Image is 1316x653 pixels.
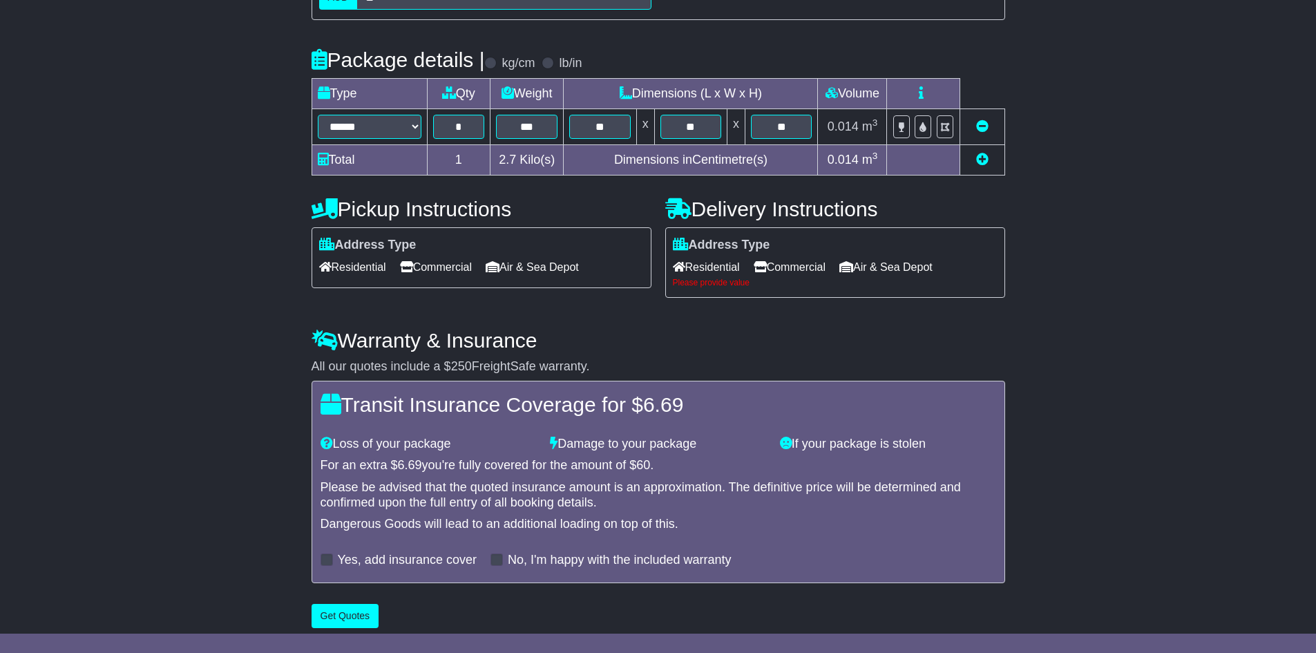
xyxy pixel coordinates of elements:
[828,153,859,167] span: 0.014
[312,198,651,220] h4: Pickup Instructions
[665,198,1005,220] h4: Delivery Instructions
[862,120,878,133] span: m
[314,437,544,452] div: Loss of your package
[636,109,654,145] td: x
[321,393,996,416] h4: Transit Insurance Coverage for $
[312,79,427,109] td: Type
[321,480,996,510] div: Please be advised that the quoted insurance amount is an approximation. The definitive price will...
[319,256,386,278] span: Residential
[312,604,379,628] button: Get Quotes
[321,517,996,532] div: Dangerous Goods will lead to an additional loading on top of this.
[872,117,878,128] sup: 3
[673,256,740,278] span: Residential
[312,145,427,176] td: Total
[673,238,770,253] label: Address Type
[773,437,1003,452] div: If your package is stolen
[754,256,826,278] span: Commercial
[727,109,745,145] td: x
[976,153,989,167] a: Add new item
[499,153,516,167] span: 2.7
[490,79,564,109] td: Weight
[502,56,535,71] label: kg/cm
[673,278,998,287] div: Please provide value
[564,79,818,109] td: Dimensions (L x W x H)
[828,120,859,133] span: 0.014
[564,145,818,176] td: Dimensions in Centimetre(s)
[818,79,887,109] td: Volume
[839,256,933,278] span: Air & Sea Depot
[400,256,472,278] span: Commercial
[872,151,878,161] sup: 3
[427,145,490,176] td: 1
[636,458,650,472] span: 60
[543,437,773,452] div: Damage to your package
[862,153,878,167] span: m
[321,458,996,473] div: For an extra $ you're fully covered for the amount of $ .
[312,48,485,71] h4: Package details |
[451,359,472,373] span: 250
[976,120,989,133] a: Remove this item
[486,256,579,278] span: Air & Sea Depot
[312,329,1005,352] h4: Warranty & Insurance
[312,359,1005,375] div: All our quotes include a $ FreightSafe warranty.
[559,56,582,71] label: lb/in
[643,393,683,416] span: 6.69
[319,238,417,253] label: Address Type
[508,553,732,568] label: No, I'm happy with the included warranty
[398,458,422,472] span: 6.69
[427,79,490,109] td: Qty
[490,145,564,176] td: Kilo(s)
[338,553,477,568] label: Yes, add insurance cover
